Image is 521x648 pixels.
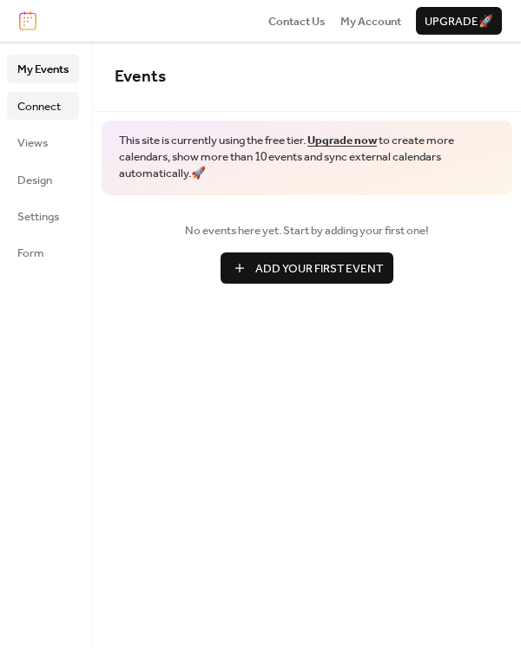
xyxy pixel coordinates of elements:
a: Upgrade now [307,129,377,152]
span: My Account [340,13,401,30]
span: Settings [17,208,59,226]
a: Connect [7,92,79,120]
button: Upgrade🚀 [416,7,502,35]
a: Design [7,166,79,193]
span: This site is currently using the free tier. to create more calendars, show more than 10 events an... [119,133,495,182]
a: Add Your First Event [115,252,499,284]
span: Upgrade 🚀 [425,13,493,30]
span: Add Your First Event [255,260,383,278]
span: Form [17,245,44,262]
a: Settings [7,202,79,230]
a: My Events [7,55,79,82]
span: My Events [17,61,69,78]
span: Design [17,172,52,189]
span: Events [115,61,166,93]
button: Add Your First Event [221,252,393,284]
a: Form [7,239,79,266]
span: No events here yet. Start by adding your first one! [115,222,499,239]
a: Views [7,128,79,156]
a: My Account [340,12,401,29]
img: logo [19,11,36,30]
span: Contact Us [268,13,326,30]
a: Contact Us [268,12,326,29]
span: Connect [17,98,61,115]
span: Views [17,134,48,152]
